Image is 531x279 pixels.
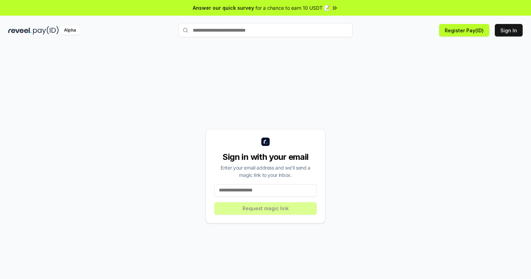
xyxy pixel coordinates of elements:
button: Sign In [495,24,523,36]
div: Enter your email address and we’ll send a magic link to your inbox. [214,164,317,179]
div: Alpha [60,26,80,35]
img: pay_id [33,26,59,35]
img: reveel_dark [8,26,32,35]
span: for a chance to earn 10 USDT 📝 [255,4,330,11]
button: Register Pay(ID) [439,24,489,36]
img: logo_small [261,138,270,146]
span: Answer our quick survey [193,4,254,11]
div: Sign in with your email [214,151,317,163]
